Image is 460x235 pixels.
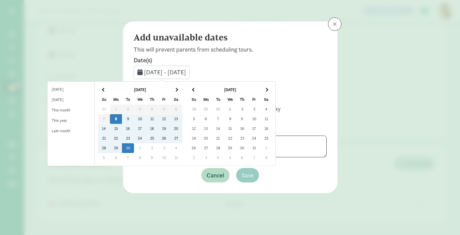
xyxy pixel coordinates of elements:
[98,124,110,134] td: 14
[224,143,236,153] td: 29
[236,104,248,114] td: 2
[201,168,229,182] button: Cancel
[212,134,224,143] td: 21
[98,134,110,143] td: 21
[134,124,146,134] td: 17
[170,95,182,104] th: Sa
[236,95,248,104] th: Th
[48,115,94,126] li: This year
[158,114,170,124] td: 12
[224,114,236,124] td: 8
[48,105,94,115] li: This month
[200,104,212,114] td: 29
[242,171,254,180] span: Save
[212,104,224,114] td: 30
[200,85,260,95] th: [DATE]
[158,153,170,163] td: 10
[260,124,272,134] td: 18
[98,95,110,104] th: Su
[248,134,260,143] td: 24
[236,134,248,143] td: 23
[110,114,122,124] td: 8
[224,134,236,143] td: 22
[224,95,236,104] th: We
[224,124,236,134] td: 15
[134,143,146,153] td: 1
[248,114,260,124] td: 10
[200,134,212,143] td: 20
[122,95,134,104] th: Tu
[98,153,110,163] td: 5
[170,134,182,143] td: 27
[260,114,272,124] td: 11
[260,134,272,143] td: 25
[134,46,327,54] p: This will prevent parents from scheduling tours.
[200,124,212,134] td: 13
[144,68,186,76] span: [DATE] - [DATE]
[110,124,122,134] td: 15
[158,134,170,143] td: 26
[188,124,200,134] td: 12
[212,95,224,104] th: Tu
[260,153,272,163] td: 8
[200,114,212,124] td: 6
[110,143,122,153] td: 29
[236,153,248,163] td: 6
[122,143,134,153] td: 30
[188,153,200,163] td: 2
[212,114,224,124] td: 7
[110,134,122,143] td: 22
[212,143,224,153] td: 28
[224,104,236,114] td: 1
[48,95,94,105] li: [DATE]
[236,168,259,182] button: Save
[134,56,327,64] label: Date(s)
[134,32,321,43] h4: Add unavailable dates
[110,85,170,95] th: [DATE]
[260,95,272,104] th: Sa
[188,143,200,153] td: 26
[48,84,94,95] li: [DATE]
[146,153,158,163] td: 9
[122,124,134,134] td: 16
[158,95,170,104] th: Fr
[260,104,272,114] td: 4
[236,143,248,153] td: 30
[122,134,134,143] td: 23
[170,114,182,124] td: 13
[110,95,122,104] th: Mo
[122,114,134,124] td: 9
[122,153,134,163] td: 7
[236,124,248,134] td: 16
[146,95,158,104] th: Th
[207,171,224,180] span: Cancel
[224,153,236,163] td: 5
[110,153,122,163] td: 6
[146,114,158,124] td: 11
[248,95,260,104] th: Fr
[212,153,224,163] td: 4
[188,134,200,143] td: 19
[170,153,182,163] td: 11
[236,114,248,124] td: 9
[134,114,146,124] td: 10
[248,153,260,163] td: 7
[146,143,158,153] td: 2
[170,143,182,153] td: 4
[188,95,200,104] th: Su
[158,124,170,134] td: 19
[158,143,170,153] td: 3
[200,153,212,163] td: 3
[134,153,146,163] td: 8
[146,124,158,134] td: 18
[134,95,146,104] th: We
[98,143,110,153] td: 28
[146,134,158,143] td: 25
[248,124,260,134] td: 17
[200,95,212,104] th: Mo
[248,143,260,153] td: 31
[212,124,224,134] td: 14
[170,124,182,134] td: 20
[426,203,460,235] iframe: Chat Widget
